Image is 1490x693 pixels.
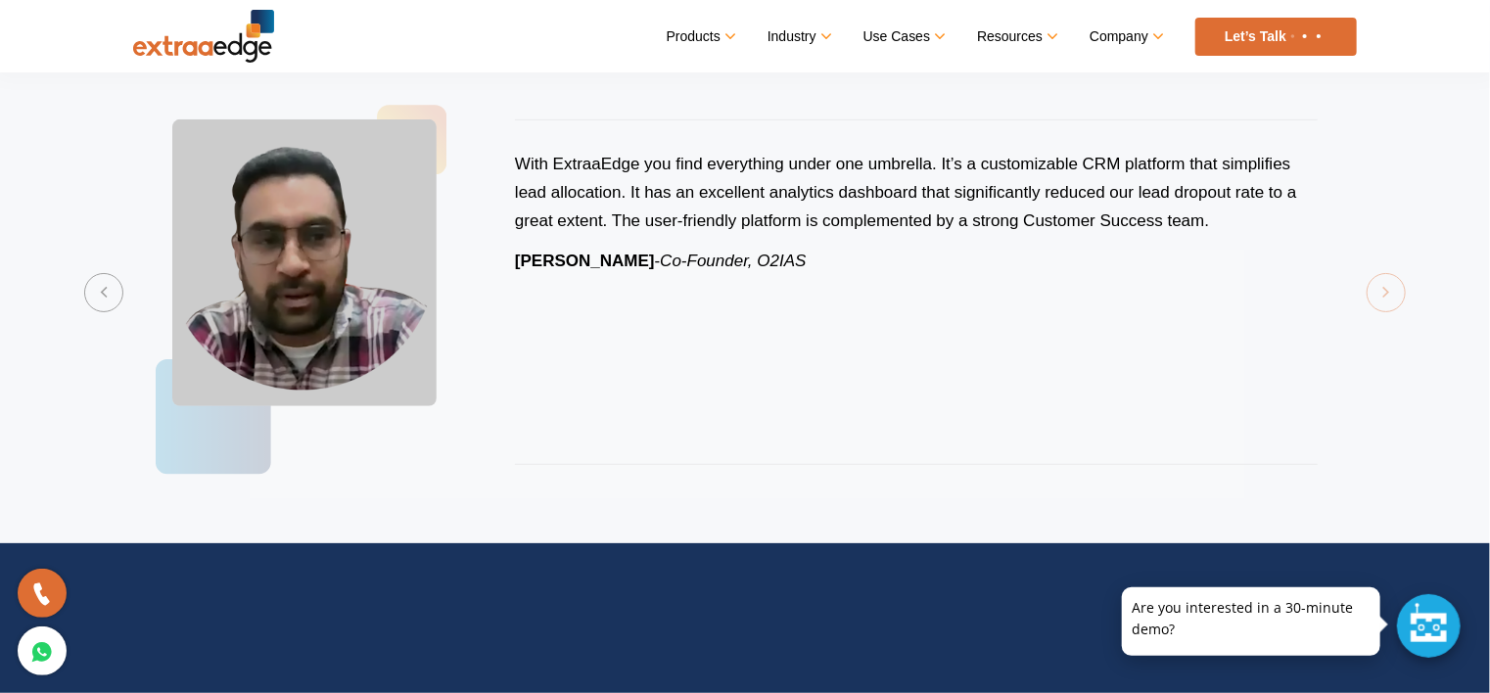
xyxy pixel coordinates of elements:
a: Let’s Talk [1195,18,1357,56]
button: Previous [84,273,123,312]
i: Co-Founder, O2IAS [660,252,806,270]
a: Products [667,23,733,51]
a: Use Cases [863,23,943,51]
a: Resources [977,23,1055,51]
p: - [515,247,1318,275]
span: With ExtraaEdge you find everything under one umbrella. It’s a customizable CRM platform that sim... [515,155,1297,230]
a: Industry [768,23,829,51]
div: Chat [1397,594,1461,658]
a: Company [1090,23,1161,51]
strong: [PERSON_NAME] [515,252,655,270]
